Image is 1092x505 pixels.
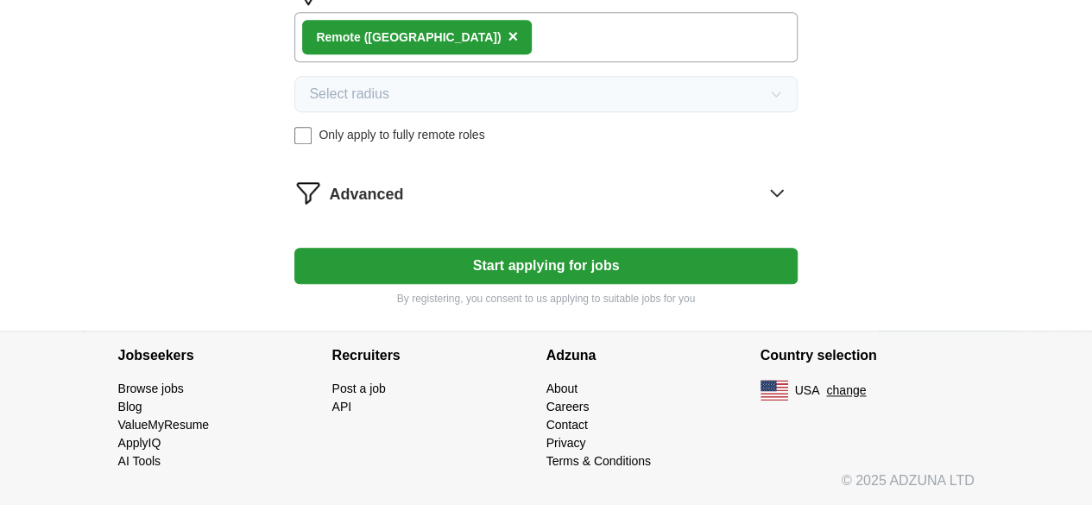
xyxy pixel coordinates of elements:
[104,470,988,505] div: © 2025 ADZUNA LTD
[294,127,312,144] input: Only apply to fully remote roles
[319,126,484,144] span: Only apply to fully remote roles
[546,400,590,413] a: Careers
[118,382,184,395] a: Browse jobs
[761,331,975,380] h4: Country selection
[329,183,403,206] span: Advanced
[508,27,518,46] span: ×
[332,382,386,395] a: Post a job
[294,76,797,112] button: Select radius
[309,84,389,104] span: Select radius
[826,382,866,400] button: change
[761,380,788,401] img: US flag
[118,400,142,413] a: Blog
[294,179,322,206] img: filter
[546,418,588,432] a: Contact
[294,248,797,284] button: Start applying for jobs
[118,454,161,468] a: AI Tools
[332,400,352,413] a: API
[118,418,210,432] a: ValueMyResume
[546,454,651,468] a: Terms & Conditions
[795,382,820,400] span: USA
[546,382,578,395] a: About
[508,24,518,50] button: ×
[294,291,797,306] p: By registering, you consent to us applying to suitable jobs for you
[316,28,501,47] div: Remote ([GEOGRAPHIC_DATA])
[118,436,161,450] a: ApplyIQ
[546,436,586,450] a: Privacy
